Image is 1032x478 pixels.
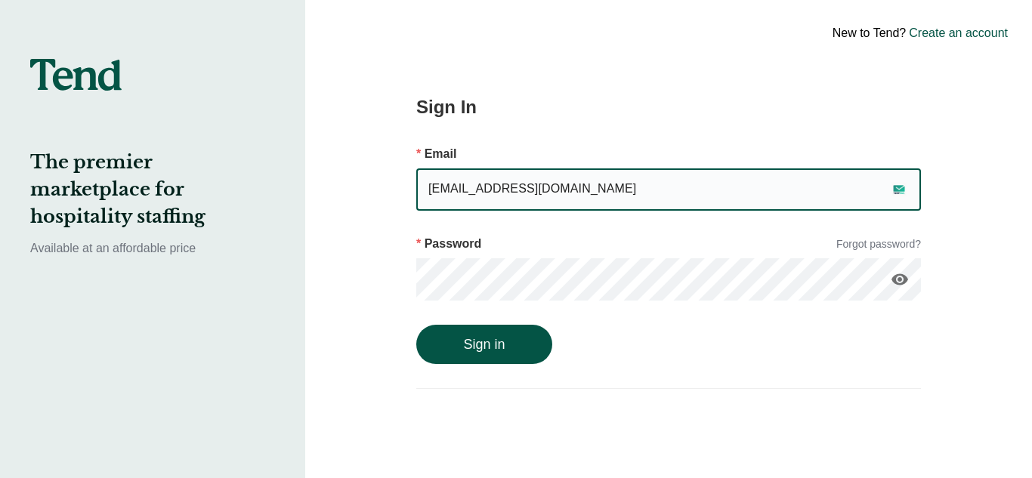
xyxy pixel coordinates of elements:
p: Available at an affordable price [30,239,275,258]
h2: Sign In [416,94,921,121]
button: Sign in [416,325,552,364]
p: Email [416,145,921,163]
h2: The premier marketplace for hospitality staffing [30,149,275,230]
a: Forgot password? [836,236,921,252]
i: visibility [891,270,909,288]
p: Password [416,235,481,253]
a: Create an account [909,24,1008,42]
img: tend-logo [30,59,122,91]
